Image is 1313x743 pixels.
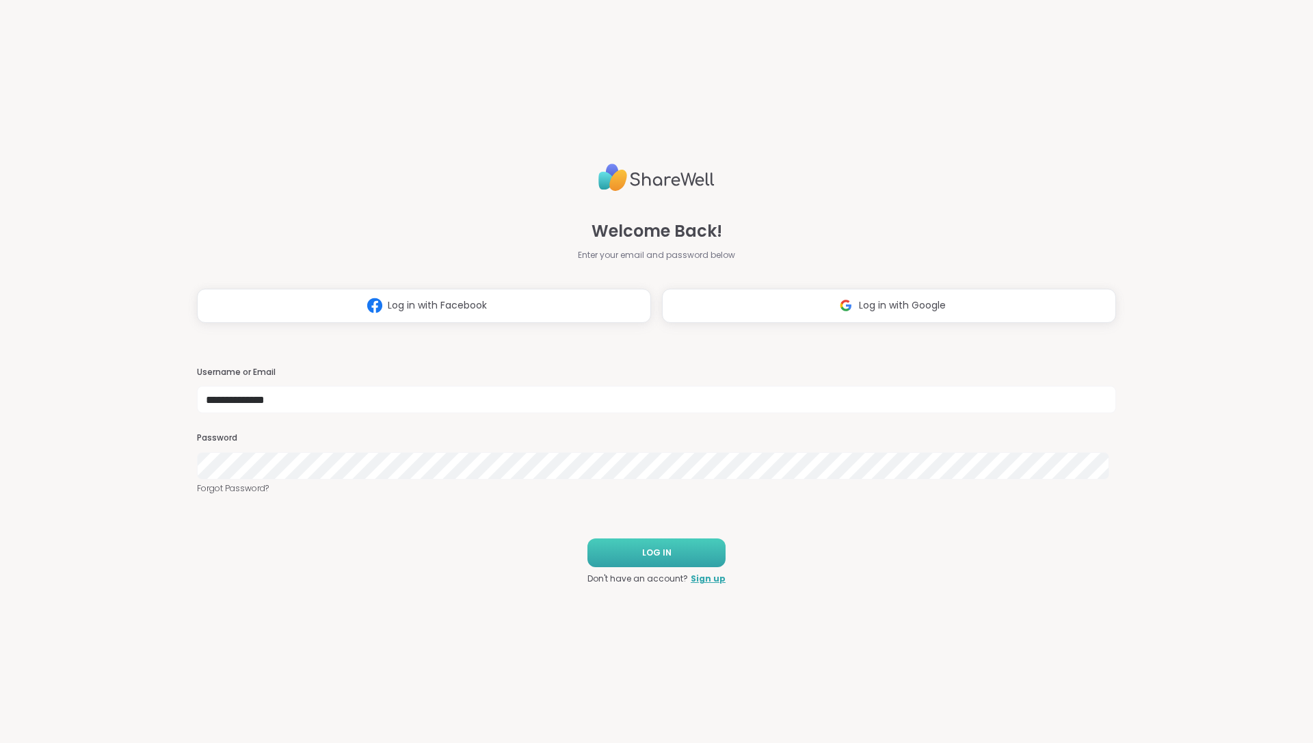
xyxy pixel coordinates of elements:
button: LOG IN [587,538,726,567]
img: ShareWell Logomark [833,293,859,318]
span: Welcome Back! [592,219,722,244]
span: LOG IN [642,547,672,559]
a: Sign up [691,573,726,585]
button: Log in with Google [662,289,1116,323]
h3: Password [197,432,1116,444]
a: Forgot Password? [197,482,1116,495]
img: ShareWell Logo [598,158,715,197]
button: Log in with Facebook [197,289,651,323]
h3: Username or Email [197,367,1116,378]
span: Enter your email and password below [578,249,735,261]
span: Log in with Google [859,298,946,313]
img: ShareWell Logomark [362,293,388,318]
span: Log in with Facebook [388,298,487,313]
span: Don't have an account? [587,573,688,585]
